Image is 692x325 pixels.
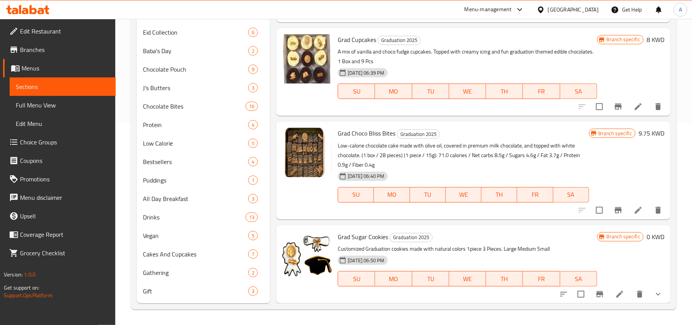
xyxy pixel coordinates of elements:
span: 4 [249,158,257,166]
span: A [679,5,682,14]
span: Menu disclaimer [20,193,110,202]
div: items [248,268,258,277]
div: Vegan5 [137,226,270,245]
span: 1 [249,177,257,184]
span: TH [489,273,520,285]
div: Graduation 2025 [397,129,440,139]
img: Grad Sugar Cookies [282,231,332,281]
span: WE [449,189,478,200]
button: Branch-specific-item [609,97,627,116]
a: Full Menu View [10,96,116,114]
button: TU [412,84,449,99]
div: Puddings [143,176,248,185]
span: Version: [4,270,23,280]
span: Baba's Day [143,46,248,55]
div: Low Calorie5 [137,134,270,152]
span: Gathering [143,268,248,277]
div: Chocolate Pouch [143,65,248,74]
span: Get support on: [4,283,39,293]
span: Menus [22,64,110,73]
button: delete [649,201,667,219]
span: 13 [246,214,257,221]
div: J's Butters [143,83,248,92]
span: Select to update [591,99,607,115]
button: SU [338,187,374,203]
span: 3 [249,288,257,295]
button: SU [338,84,375,99]
svg: Show Choices [654,290,663,299]
div: items [248,83,258,92]
span: Promotions [20,174,110,184]
div: Gift [143,286,248,296]
span: Drinks [143,213,246,222]
button: WE [449,84,486,99]
span: Select to update [591,202,607,218]
div: Bestsellers [143,157,248,166]
span: 1.0.0 [24,270,36,280]
span: Grad Sugar Cookies [338,231,388,243]
button: TH [486,84,523,99]
span: MO [378,273,409,285]
span: 16 [246,103,257,110]
div: All Day Breakfast3 [137,189,270,208]
button: FR [523,84,560,99]
span: Graduation 2025 [390,233,432,242]
div: Chocolate Pouch9 [137,60,270,79]
span: 3 [249,195,257,203]
button: WE [449,271,486,286]
span: 5 [249,140,257,147]
button: Branch-specific-item [609,201,627,219]
span: 2 [249,47,257,55]
span: Grad Cupcakes [338,34,376,45]
a: Promotions [3,170,116,188]
button: FR [517,187,553,203]
span: 9 [249,66,257,73]
span: Cakes And Cupcakes [143,250,248,259]
span: Eid Collection [143,28,248,37]
a: Coverage Report [3,225,116,244]
span: SA [563,86,594,97]
div: Protein [143,120,248,129]
div: J's Butters3 [137,79,270,97]
a: Menu disclaimer [3,188,116,207]
button: delete [631,285,649,303]
div: Eid Collection6 [137,23,270,42]
a: Branches [3,40,116,59]
span: Edit Menu [16,119,110,128]
p: Low-calorie chocolate cake made with olive oil, covered in premium milk chocolate, and topped wit... [338,141,589,170]
span: Full Menu View [16,101,110,110]
span: Branches [20,45,110,54]
button: SU [338,271,375,286]
a: Edit Menu [10,114,116,133]
span: Chocolate Bites [143,102,246,111]
span: FR [520,189,550,200]
div: items [248,176,258,185]
span: MO [378,86,409,97]
div: items [248,120,258,129]
a: Choice Groups [3,133,116,151]
a: Edit menu item [634,206,643,215]
div: Protein4 [137,116,270,134]
a: Edit menu item [634,102,643,111]
div: Cakes And Cupcakes7 [137,245,270,263]
a: Support.OpsPlatform [4,290,53,300]
a: Menus [3,59,116,77]
div: Low Calorie [143,139,248,148]
span: SA [563,273,594,285]
button: WE [446,187,481,203]
a: Sections [10,77,116,96]
button: TU [412,271,449,286]
span: TH [489,86,520,97]
div: [GEOGRAPHIC_DATA] [548,5,599,14]
span: TU [413,189,443,200]
span: FR [526,273,557,285]
span: Grocery Checklist [20,248,110,258]
div: items [248,286,258,296]
span: 5 [249,232,257,240]
span: Choice Groups [20,137,110,147]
